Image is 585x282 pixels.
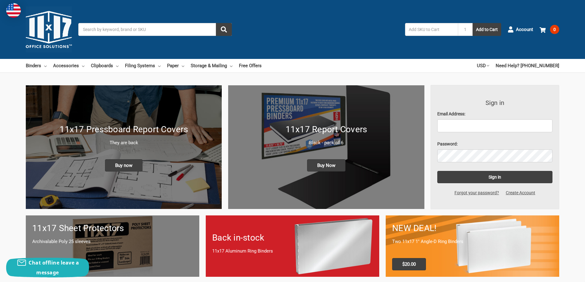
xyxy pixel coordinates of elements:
[502,190,539,196] a: Create Account
[437,98,553,107] h3: Sign in
[508,21,533,37] a: Account
[26,6,72,52] img: 11x17.com
[91,59,119,72] a: Clipboards
[53,59,84,72] a: Accessories
[386,215,559,276] a: 11x17 Binder 2-pack only $20.00 NEW DEAL! Two 11x17 1" Angle-D Ring Binders $20.00
[437,171,553,183] input: Sign in
[473,23,501,36] button: Add to Cart
[392,258,426,270] span: $20.00
[212,248,373,255] p: 11x17 Aluminum Ring Binders
[32,238,193,245] p: Archivalable Poly 25 sleeves
[228,85,424,209] a: 11x17 Report Covers 11x17 Report Covers Black - pack of 6 Buy Now
[6,258,89,277] button: Chat offline leave a message
[228,85,424,209] img: 11x17 Report Covers
[437,141,553,147] label: Password:
[239,59,262,72] a: Free Offers
[167,59,184,72] a: Paper
[32,222,193,235] h1: 11x17 Sheet Protectors
[307,159,345,172] span: Buy Now
[78,23,232,36] input: Search by keyword, brand or SKU
[212,231,373,244] h1: Back in-stock
[191,59,232,72] a: Storage & Mailing
[405,23,458,36] input: Add SKU to Cart
[105,159,142,172] span: Buy now
[6,3,21,18] img: duty and tax information for United States
[550,25,559,34] span: 0
[125,59,161,72] a: Filing Systems
[235,139,418,146] p: Black - pack of 6
[437,111,553,117] label: Email Address:
[26,85,222,209] a: New 11x17 Pressboard Binders 11x17 Pressboard Report Covers They are back Buy now
[392,222,553,235] h1: NEW DEAL!
[496,59,559,72] a: Need Help? [PHONE_NUMBER]
[235,123,418,136] h1: 11x17 Report Covers
[451,190,502,196] a: Forgot your password?
[392,238,553,245] p: Two 11x17 1" Angle-D Ring Binders
[32,123,215,136] h1: 11x17 Pressboard Report Covers
[26,59,47,72] a: Binders
[516,26,533,33] span: Account
[540,21,559,37] a: 0
[26,85,222,209] img: New 11x17 Pressboard Binders
[206,215,379,276] a: Back in-stock 11x17 Aluminum Ring Binders
[29,259,79,276] span: Chat offline leave a message
[32,139,215,146] p: They are back
[26,215,199,276] a: 11x17 sheet protectors 11x17 Sheet Protectors Archivalable Poly 25 sleeves Buy Now
[477,59,489,72] a: USD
